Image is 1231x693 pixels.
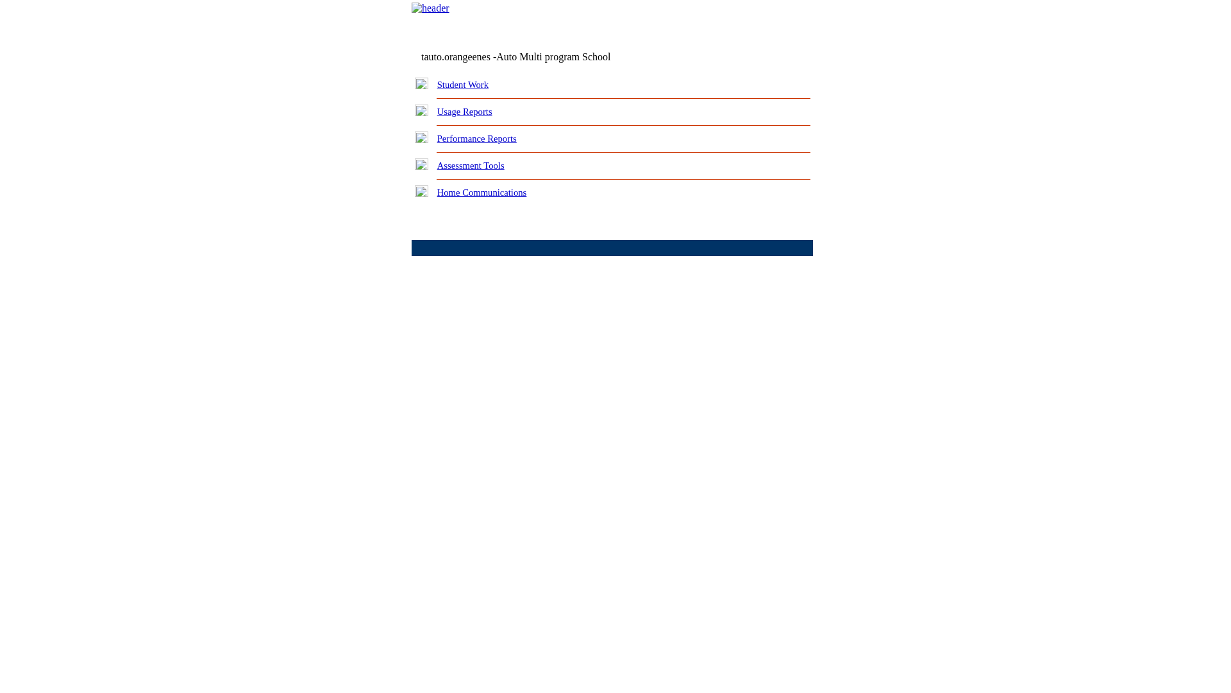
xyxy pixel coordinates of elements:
a: Usage Reports [437,107,492,117]
nobr: Auto Multi program School [496,51,610,62]
a: Student Work [437,80,489,90]
td: tauto.orangeenes - [421,51,657,63]
img: plus.gif [415,78,428,89]
a: Performance Reports [437,133,517,144]
a: Home Communications [437,187,527,198]
img: plus.gif [415,185,428,197]
img: plus.gif [415,105,428,116]
img: plus.gif [415,132,428,143]
a: Assessment Tools [437,160,505,171]
img: header [412,3,449,14]
img: plus.gif [415,158,428,170]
